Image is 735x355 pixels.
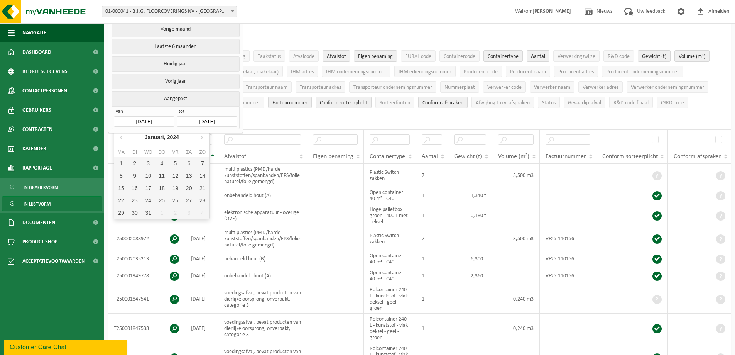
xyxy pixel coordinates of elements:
[454,153,482,160] span: Gewicht (t)
[169,148,182,156] div: vr
[416,227,448,250] td: 7
[492,227,540,250] td: 3,500 m3
[196,157,209,170] div: 7
[483,50,523,62] button: ContainertypeContainertype: Activate to sort
[185,284,218,314] td: [DATE]
[102,6,237,17] span: 01-000041 - B.I.G. FLOORCOVERINGS NV - WIELSBEKE
[322,66,390,77] button: IHM ondernemingsnummerIHM ondernemingsnummer: Activate to sort
[531,54,545,59] span: Aantal
[674,153,721,160] span: Conform afspraken
[142,182,155,194] div: 17
[22,81,67,100] span: Contactpersonen
[142,131,182,143] div: Januari,
[185,250,218,267] td: [DATE]
[114,182,128,194] div: 15
[416,164,448,187] td: 7
[112,22,239,37] button: Vorige maand
[287,66,318,77] button: IHM adresIHM adres: Activate to sort
[296,81,345,93] button: Transporteur adresTransporteur adres: Activate to sort
[246,85,287,90] span: Transporteur naam
[4,338,129,355] iframe: chat widget
[440,81,479,93] button: NummerplaatNummerplaat: Activate to sort
[558,69,594,75] span: Producent adres
[218,164,307,187] td: multi plastics (PMD/harde kunststoffen/spanbanden/EPS/folie naturel/folie gemengd)
[364,204,416,227] td: Hoge palletbox groen 1400 L met deksel
[326,69,386,75] span: IHM ondernemingsnummer
[661,100,684,106] span: CSRD code
[108,267,185,284] td: T250001949778
[370,153,405,160] span: Containertype
[603,50,634,62] button: R&D codeR&amp;D code: Activate to sort
[498,153,529,160] span: Volume (m³)
[364,187,416,204] td: Open container 40 m³ - C40
[128,194,142,207] div: 23
[22,158,52,178] span: Rapportage
[416,204,448,227] td: 1
[542,100,556,106] span: Status
[128,148,142,156] div: di
[108,164,185,187] td: T250002391949
[316,97,372,108] button: Conform sorteerplicht : Activate to sort
[401,50,436,62] button: EURAL codeEURAL code: Activate to sort
[320,100,367,106] span: Conform sorteerplicht
[540,250,596,267] td: VF25-110156
[155,194,169,207] div: 25
[22,120,52,139] span: Contracten
[112,56,239,72] button: Huidig jaar
[399,69,451,75] span: IHM erkenningsnummer
[218,187,307,204] td: onbehandeld hout (A)
[602,66,683,77] button: Producent ondernemingsnummerProducent ondernemingsnummer: Activate to sort
[631,85,704,90] span: Verwerker ondernemingsnummer
[444,85,475,90] span: Nummerplaat
[128,170,142,182] div: 9
[527,50,549,62] button: AantalAantal: Activate to sort
[583,85,618,90] span: Verwerker adres
[364,284,416,314] td: Rolcontainer 240 L - kunststof - vlak deksel - geel - groen
[185,314,218,343] td: [DATE]
[416,284,448,314] td: 1
[155,207,169,219] div: 1
[114,109,174,116] span: van
[142,207,155,219] div: 31
[538,97,560,108] button: StatusStatus: Activate to sort
[492,314,540,343] td: 0,240 m3
[182,194,196,207] div: 27
[128,182,142,194] div: 16
[155,148,169,156] div: do
[196,148,209,156] div: zo
[224,153,246,160] span: Afvalstof
[108,204,185,227] td: T250002176552
[272,100,308,106] span: Factuurnummer
[492,164,540,187] td: 3,500 m3
[24,180,58,195] span: In grafiekvorm
[142,194,155,207] div: 24
[642,54,666,59] span: Gewicht (t)
[142,157,155,170] div: 3
[364,250,416,267] td: Open container 40 m³ - C40
[313,153,353,160] span: Eigen benaming
[291,69,314,75] span: IHM adres
[185,267,218,284] td: [DATE]
[108,227,185,250] td: T250002088972
[532,8,571,14] strong: [PERSON_NAME]
[2,180,102,194] a: In grafiekvorm
[422,153,438,160] span: Aantal
[492,284,540,314] td: 0,240 m3
[182,207,196,219] div: 3
[416,187,448,204] td: 1
[327,54,346,59] span: Afvalstof
[218,267,307,284] td: onbehandeld hout (A)
[540,267,596,284] td: VF25-110156
[167,134,179,140] i: 2024
[554,66,598,77] button: Producent adresProducent adres: Activate to sort
[448,250,492,267] td: 6,300 t
[487,85,522,90] span: Verwerker code
[218,314,307,343] td: voedingsafval, bevat producten van dierlijke oorsprong, onverpakt, categorie 3
[418,97,468,108] button: Conform afspraken : Activate to sort
[460,66,502,77] button: Producent codeProducent code: Activate to sort
[218,284,307,314] td: voedingsafval, bevat producten van dierlijke oorsprong, onverpakt, categorie 3
[602,153,658,160] span: Conform sorteerplicht
[293,54,314,59] span: Afvalcode
[394,66,456,77] button: IHM erkenningsnummerIHM erkenningsnummer: Activate to sort
[22,139,46,158] span: Kalender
